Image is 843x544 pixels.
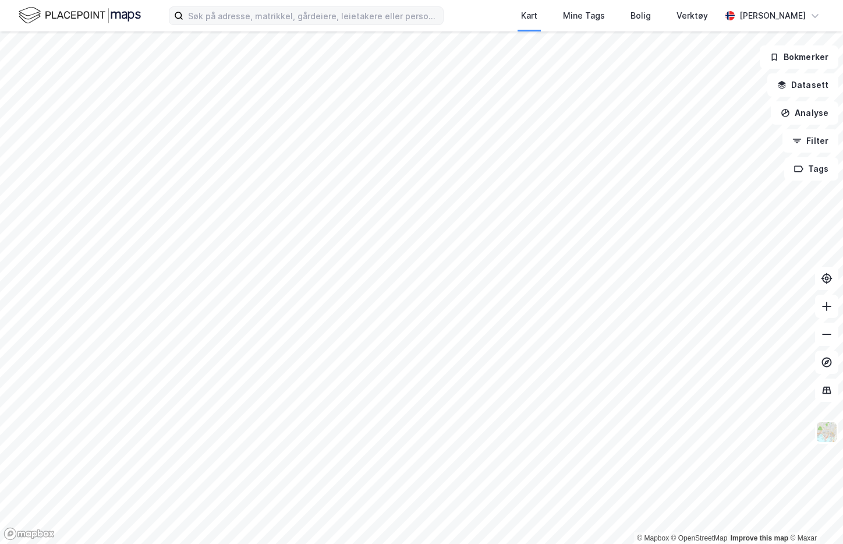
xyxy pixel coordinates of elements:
[785,488,843,544] iframe: Chat Widget
[521,9,537,23] div: Kart
[631,9,651,23] div: Bolig
[676,9,708,23] div: Verktøy
[19,5,141,26] img: logo.f888ab2527a4732fd821a326f86c7f29.svg
[563,9,605,23] div: Mine Tags
[739,9,806,23] div: [PERSON_NAME]
[183,7,443,24] input: Søk på adresse, matrikkel, gårdeiere, leietakere eller personer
